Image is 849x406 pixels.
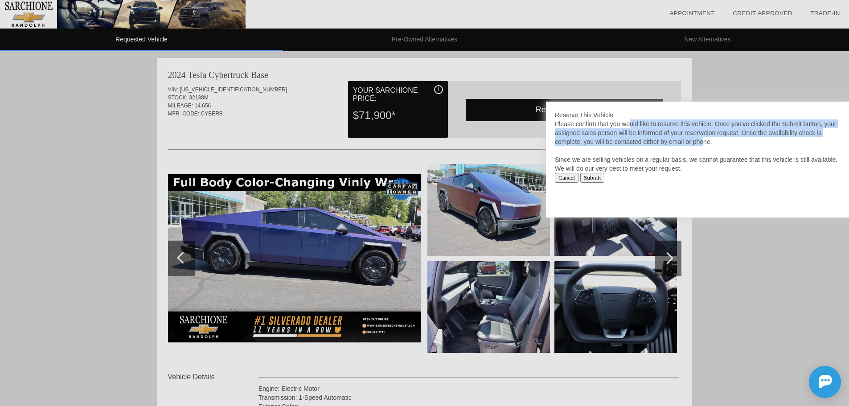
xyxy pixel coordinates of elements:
a: Trade-In [810,10,840,16]
iframe: Chat Assistance [769,358,849,406]
div: Reserve This Vehicle [555,111,840,119]
input: Submit [580,173,605,183]
a: Appointment [669,10,715,16]
div: Please confirm that you would like to reserve this vehicle. Once you've clicked the Submit button... [555,119,840,173]
a: Credit Approved [733,10,792,16]
input: Cancel [555,173,578,183]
